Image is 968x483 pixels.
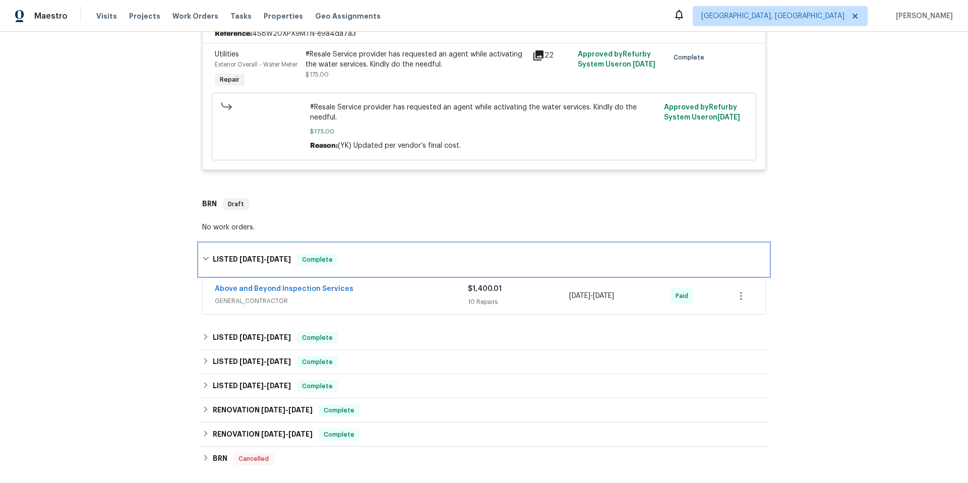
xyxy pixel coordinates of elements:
span: (YK) Updated per vendor’s final cost. [338,142,461,149]
span: [DATE] [569,292,590,299]
span: Complete [298,381,337,391]
span: Complete [320,430,358,440]
div: BRN Draft [199,188,769,220]
h6: BRN [202,198,217,210]
span: Approved by Refurby System User on [664,104,740,121]
div: LISTED [DATE]-[DATE]Complete [199,350,769,374]
h6: LISTED [213,332,291,344]
span: [DATE] [261,431,285,438]
span: [DATE] [239,358,264,365]
span: Complete [674,52,708,63]
span: [DATE] [239,334,264,341]
span: [DATE] [288,431,313,438]
span: #Resale Service provider has requested an agent while activating the water services. Kindly do th... [310,102,658,123]
span: Complete [298,333,337,343]
h6: LISTED [213,356,291,368]
span: - [261,406,313,413]
span: Cancelled [234,454,273,464]
span: Work Orders [172,11,218,21]
span: Approved by Refurby System User on [578,51,655,68]
span: $1,400.01 [468,285,502,292]
b: Reference: [215,29,252,39]
span: Maestro [34,11,68,21]
span: Visits [96,11,117,21]
span: [GEOGRAPHIC_DATA], [GEOGRAPHIC_DATA] [701,11,844,21]
span: [DATE] [261,406,285,413]
h6: LISTED [213,254,291,266]
span: [DATE] [717,114,740,121]
div: 22 [532,49,572,62]
span: Properties [264,11,303,21]
span: [PERSON_NAME] [892,11,953,21]
span: [DATE] [239,256,264,263]
div: RENOVATION [DATE]-[DATE]Complete [199,422,769,447]
span: [DATE] [633,61,655,68]
span: Utilities [215,51,239,58]
span: Paid [676,291,692,301]
span: $175.00 [306,72,329,78]
div: LISTED [DATE]-[DATE]Complete [199,326,769,350]
span: [DATE] [267,358,291,365]
h6: RENOVATION [213,429,313,441]
span: Projects [129,11,160,21]
span: Repair [216,75,244,85]
div: LISTED [DATE]-[DATE]Complete [199,244,769,276]
div: 4S8W20XPX9MTN-e9a4da7a3 [203,25,765,43]
span: GENERAL_CONTRACTOR [215,296,468,306]
span: [DATE] [239,382,264,389]
div: BRN Cancelled [199,447,769,471]
span: - [261,431,313,438]
span: [DATE] [267,382,291,389]
span: [DATE] [267,334,291,341]
span: Complete [298,255,337,265]
span: Tasks [230,13,252,20]
h6: RENOVATION [213,404,313,416]
span: Complete [320,405,358,415]
span: Complete [298,357,337,367]
span: Reason: [310,142,338,149]
span: [DATE] [267,256,291,263]
span: - [239,358,291,365]
span: - [239,256,291,263]
span: - [239,382,291,389]
h6: BRN [213,453,227,465]
div: #Resale Service provider has requested an agent while activating the water services. Kindly do th... [306,49,526,70]
span: - [569,291,614,301]
div: 10 Repairs [468,297,569,307]
a: Above and Beyond Inspection Services [215,285,353,292]
div: No work orders. [202,222,766,232]
span: Geo Assignments [315,11,381,21]
div: RENOVATION [DATE]-[DATE]Complete [199,398,769,422]
span: - [239,334,291,341]
span: $175.00 [310,127,658,137]
span: [DATE] [288,406,313,413]
h6: LISTED [213,380,291,392]
span: [DATE] [593,292,614,299]
span: Draft [224,199,248,209]
span: Exterior Overall - Water Meter [215,62,297,68]
div: LISTED [DATE]-[DATE]Complete [199,374,769,398]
